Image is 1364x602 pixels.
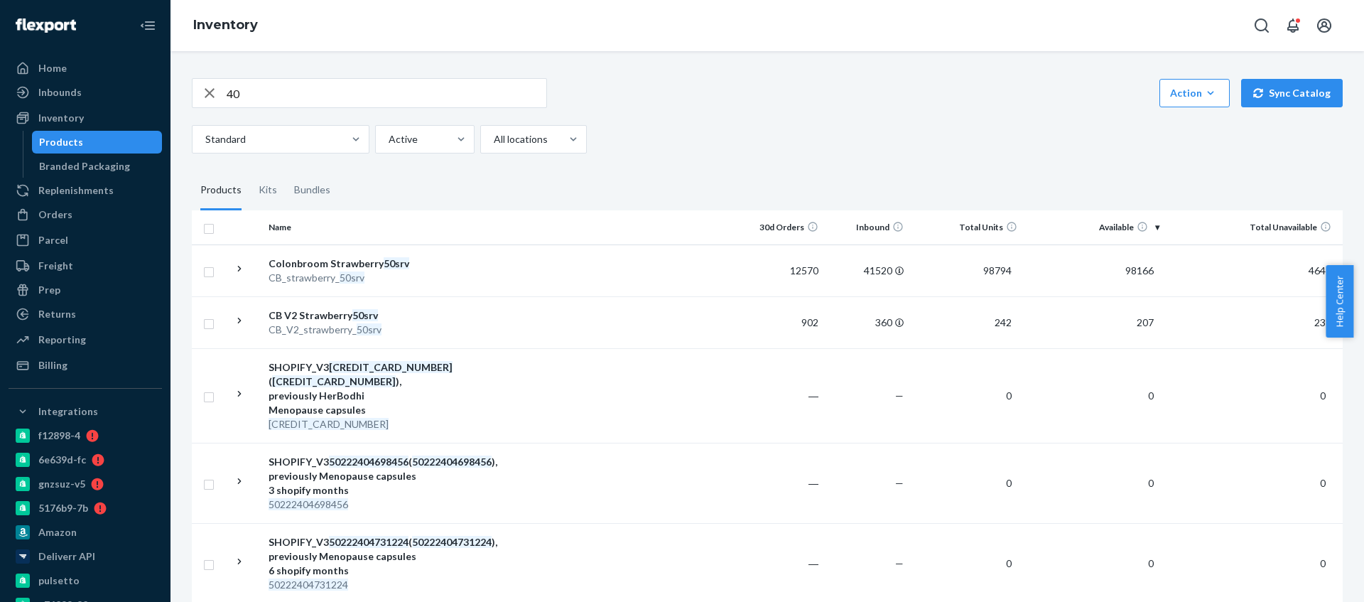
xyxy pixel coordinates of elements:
div: CB_V2_strawberry_ [269,323,417,337]
span: 0 [1314,477,1331,489]
em: 50srv [352,309,378,321]
td: 902 [739,296,824,348]
div: Orders [38,208,72,222]
div: Returns [38,307,76,321]
em: 50222404731224 [329,536,408,548]
div: Billing [38,358,67,372]
span: 0 [1314,389,1331,402]
div: Deliverr API [38,549,95,564]
a: Deliverr API [9,545,162,568]
div: Colonbroom Strawberry [269,257,417,271]
button: Close Navigation [134,11,162,40]
th: Total Units [909,210,1023,244]
div: Replenishments [38,183,114,198]
div: Reporting [38,333,86,347]
td: ― [739,443,824,523]
div: Kits [259,171,277,210]
span: 98794 [978,264,1017,276]
em: [CREDIT_CARD_NUMBER] [329,361,453,373]
em: [CREDIT_CARD_NUMBER] [272,375,396,387]
div: pulsetto [38,574,80,588]
a: Replenishments [9,179,162,202]
a: gnzsuz-v5 [9,473,162,495]
div: Home [38,61,67,75]
span: 0 [1000,477,1017,489]
div: 5176b9-7b [38,501,88,515]
a: f12898-4 [9,424,162,447]
a: 5176b9-7b [9,497,162,520]
a: Returns [9,303,162,326]
span: 0 [1314,557,1331,569]
span: 0 [1142,389,1159,402]
div: f12898-4 [38,429,80,443]
button: Open Search Box [1247,11,1276,40]
div: Branded Packaging [39,159,130,173]
em: 50222404698456 [412,456,492,468]
td: 41520 [824,244,909,296]
div: 6e639d-fc [38,453,86,467]
td: 360 [824,296,909,348]
div: Inventory [38,111,84,125]
button: Action [1159,79,1230,107]
div: Inbounds [38,85,82,100]
img: Flexport logo [16,18,76,33]
span: — [895,557,904,569]
div: CB V2 Strawberry [269,308,417,323]
th: 30d Orders [739,210,824,244]
a: 6e639d-fc [9,448,162,471]
a: pulsetto [9,569,162,592]
em: [CREDIT_CARD_NUMBER] [269,418,389,430]
div: Action [1170,86,1219,100]
th: Total Unavailable [1165,210,1343,244]
a: Billing [9,354,162,377]
span: — [895,389,904,402]
div: SHOPIFY_V3 ( ), previously Menopause capsules 3 shopify months [269,455,417,498]
em: 50222404698456 [329,456,408,468]
span: 0 [1000,557,1017,569]
button: Open account menu [1310,11,1338,40]
ol: breadcrumbs [182,5,269,46]
a: Parcel [9,229,162,252]
em: 50srv [357,323,381,335]
div: Amazon [38,525,77,539]
a: Inventory [193,17,258,33]
em: 50222404731224 [269,579,348,591]
span: — [895,477,904,489]
th: Available [1023,210,1165,244]
a: Reporting [9,328,162,351]
div: Integrations [38,404,98,419]
div: Bundles [294,171,330,210]
span: 23 [1309,316,1331,328]
div: gnzsuz-v5 [38,477,85,491]
a: Amazon [9,521,162,544]
div: SHOPIFY_V3 ( ), previously HerBodhi Menopause capsules [269,360,417,417]
td: 12570 [739,244,824,296]
a: Inbounds [9,81,162,104]
div: Prep [38,283,60,297]
em: 50srv [340,272,364,284]
input: Standard [204,132,205,146]
span: 242 [989,316,1017,328]
input: Search inventory by name or sku [227,79,546,107]
div: Parcel [38,233,68,247]
button: Open notifications [1279,11,1307,40]
a: Home [9,57,162,80]
th: Name [263,210,423,244]
span: 464 [1303,264,1331,276]
div: Freight [38,259,73,273]
a: Prep [9,279,162,301]
button: Integrations [9,400,162,423]
td: ― [739,348,824,443]
span: 98166 [1120,264,1159,276]
span: 207 [1131,316,1159,328]
div: CB_strawberry_ [269,271,417,285]
button: Sync Catalog [1241,79,1343,107]
a: Branded Packaging [32,155,163,178]
input: Active [387,132,389,146]
a: Products [32,131,163,154]
span: 0 [1000,389,1017,402]
th: Inbound [824,210,909,244]
em: 50222404698456 [269,498,348,510]
em: 50srv [384,257,409,269]
span: 0 [1142,557,1159,569]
